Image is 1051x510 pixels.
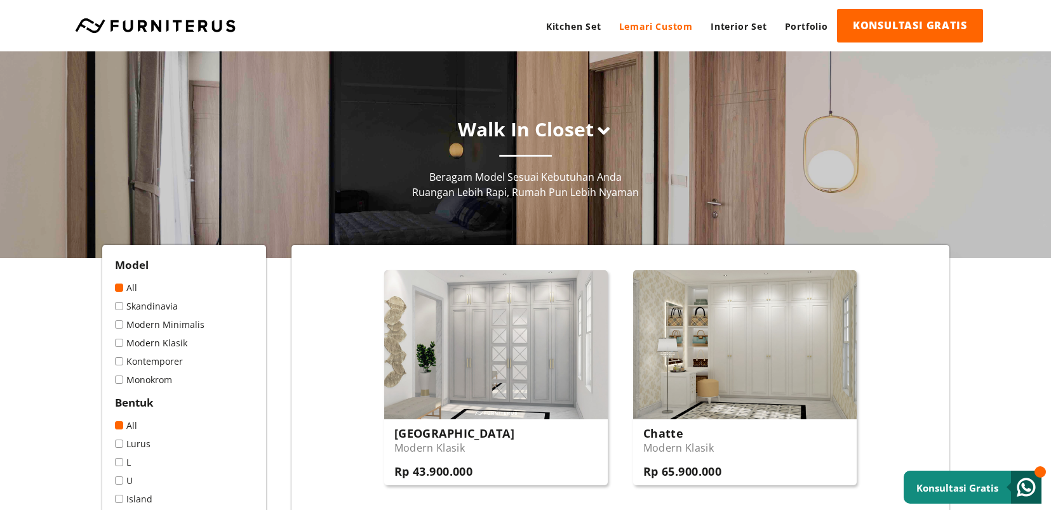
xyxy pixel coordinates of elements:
[916,481,998,494] small: Konsultasi Gratis
[904,471,1041,504] a: Konsultasi Gratis
[115,419,253,431] a: All
[115,300,253,312] a: Skandinavia
[702,9,776,44] a: Interior Set
[115,374,253,386] a: Monokrom
[384,270,608,485] a: [GEOGRAPHIC_DATA] Modern Klasik Rp 43.900.000
[115,438,253,450] a: Lurus
[837,9,983,43] a: KONSULTASI GRATIS
[115,355,253,367] a: Kontemporer
[537,9,610,44] a: Kitchen Set
[394,464,514,479] h3: Rp 43.900.000
[643,441,722,455] p: Modern Klasik
[115,493,253,505] a: Island
[776,9,837,44] a: Portfolio
[115,282,253,294] a: All
[115,337,253,349] a: Modern Klasik
[115,258,253,272] h2: Model
[610,9,702,44] a: Lemari Custom
[643,464,722,479] h3: Rp 65.900.000
[633,270,857,419] img: Chatte-01.jpg
[115,318,253,330] a: Modern Minimalis
[394,426,514,441] h3: [GEOGRAPHIC_DATA]
[115,474,253,487] a: U
[115,456,253,468] a: L
[643,426,722,441] h3: Chatte
[394,441,514,455] p: Modern Klasik
[115,395,253,410] h2: Bentuk
[384,270,608,419] img: Toscana-01.jpg
[633,270,857,485] a: Chatte Modern Klasik Rp 65.900.000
